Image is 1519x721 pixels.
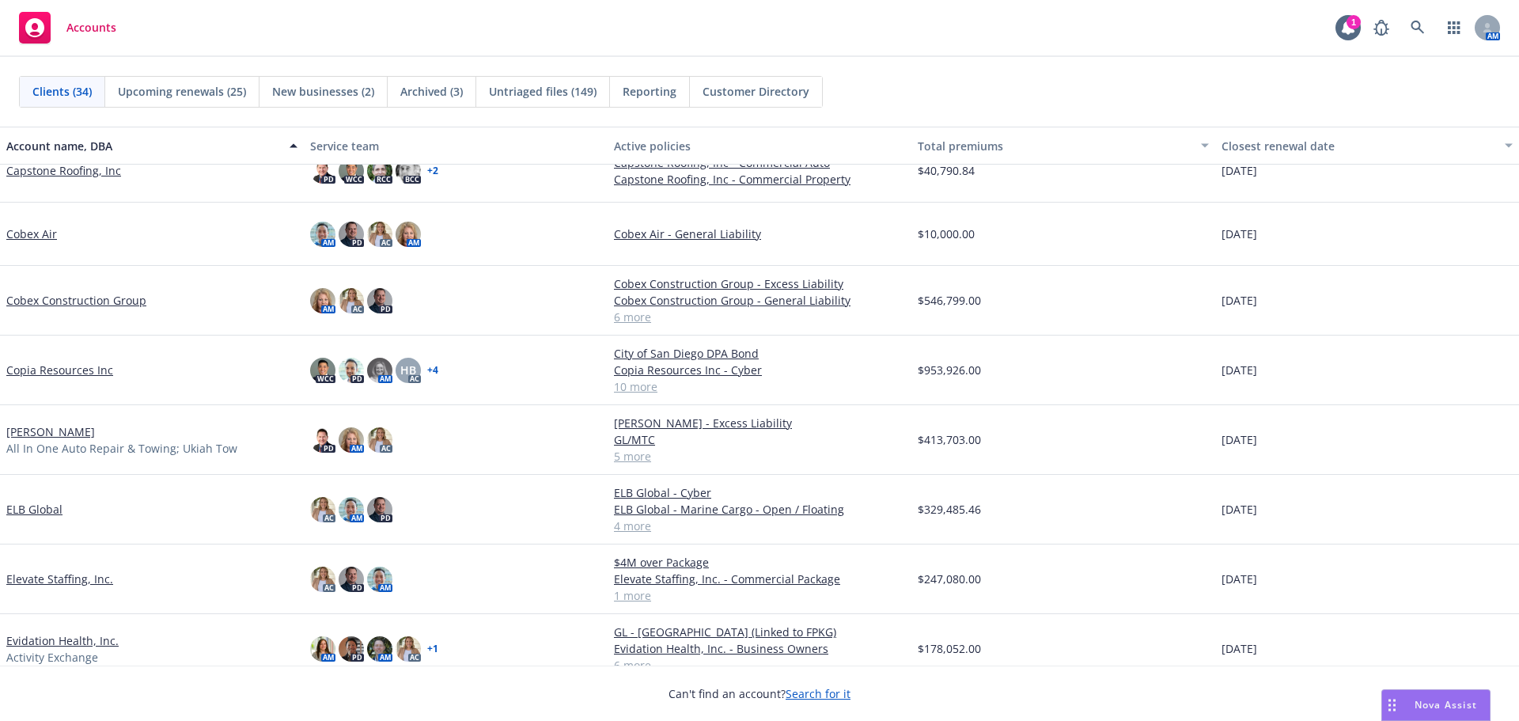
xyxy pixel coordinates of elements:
span: Upcoming renewals (25) [118,83,246,100]
img: photo [339,222,364,247]
button: Active policies [608,127,911,165]
img: photo [310,288,335,313]
span: [DATE] [1222,501,1257,518]
div: Drag to move [1382,690,1402,720]
img: photo [396,222,421,247]
span: Nova Assist [1415,698,1477,712]
a: City of San Diego DPA Bond [614,345,905,362]
span: [DATE] [1222,292,1257,309]
img: photo [339,636,364,662]
a: 4 more [614,518,905,534]
img: photo [310,358,335,383]
span: $546,799.00 [918,292,981,309]
a: 10 more [614,378,905,395]
div: Closest renewal date [1222,138,1495,154]
img: photo [367,636,392,662]
a: Cobex Construction Group [6,292,146,309]
img: photo [310,427,335,453]
div: Service team [310,138,601,154]
span: New businesses (2) [272,83,374,100]
span: $953,926.00 [918,362,981,378]
img: photo [310,567,335,592]
img: photo [396,158,421,184]
button: Nova Assist [1381,689,1491,721]
img: photo [367,358,392,383]
img: photo [396,636,421,662]
span: [DATE] [1222,162,1257,179]
img: photo [310,497,335,522]
a: ELB Global - Cyber [614,484,905,501]
a: Capstone Roofing, Inc - Commercial Property [614,171,905,188]
a: Cobex Air [6,226,57,242]
span: Clients (34) [32,83,92,100]
img: photo [339,567,364,592]
img: photo [339,158,364,184]
a: ELB Global [6,501,63,518]
span: $10,000.00 [918,226,975,242]
span: [DATE] [1222,571,1257,587]
a: Accounts [13,6,123,50]
img: photo [339,427,364,453]
span: [DATE] [1222,362,1257,378]
img: photo [367,288,392,313]
a: Evidation Health, Inc. [6,632,119,649]
span: [DATE] [1222,226,1257,242]
img: photo [367,497,392,522]
a: $4M over Package [614,554,905,571]
a: 6 more [614,309,905,325]
span: $413,703.00 [918,431,981,448]
img: photo [367,427,392,453]
a: Search for it [786,686,850,701]
a: 5 more [614,448,905,465]
a: GL - [GEOGRAPHIC_DATA] (Linked to FPKG) [614,624,905,640]
div: 1 [1347,15,1361,29]
span: Can't find an account? [669,685,850,702]
a: Cobex Construction Group - General Liability [614,292,905,309]
img: photo [310,222,335,247]
button: Total premiums [911,127,1215,165]
img: photo [339,358,364,383]
img: photo [367,222,392,247]
span: [DATE] [1222,431,1257,448]
a: Copia Resources Inc - Cyber [614,362,905,378]
a: Cobex Construction Group - Excess Liability [614,275,905,292]
a: + 1 [427,644,438,654]
span: Reporting [623,83,676,100]
div: Active policies [614,138,905,154]
a: Report a Bug [1366,12,1397,44]
a: Copia Resources Inc [6,362,113,378]
span: $329,485.46 [918,501,981,518]
a: Switch app [1438,12,1470,44]
img: photo [339,497,364,522]
img: photo [367,567,392,592]
span: [DATE] [1222,640,1257,657]
a: Search [1402,12,1434,44]
img: photo [367,158,392,184]
button: Closest renewal date [1215,127,1519,165]
button: Service team [304,127,608,165]
span: Accounts [66,21,116,34]
img: photo [339,288,364,313]
span: Archived (3) [400,83,463,100]
a: + 4 [427,366,438,375]
a: [PERSON_NAME] - Excess Liability [614,415,905,431]
img: photo [310,636,335,662]
span: Activity Exchange [6,649,98,666]
a: Cobex Air - General Liability [614,226,905,242]
a: Evidation Health, Inc. - Business Owners [614,640,905,657]
span: $40,790.84 [918,162,975,179]
div: Total premiums [918,138,1191,154]
span: Untriaged files (149) [489,83,597,100]
span: HB [400,362,416,378]
a: 1 more [614,587,905,604]
span: $247,080.00 [918,571,981,587]
a: Elevate Staffing, Inc. [6,571,113,587]
img: photo [310,158,335,184]
a: ELB Global - Marine Cargo - Open / Floating [614,501,905,518]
